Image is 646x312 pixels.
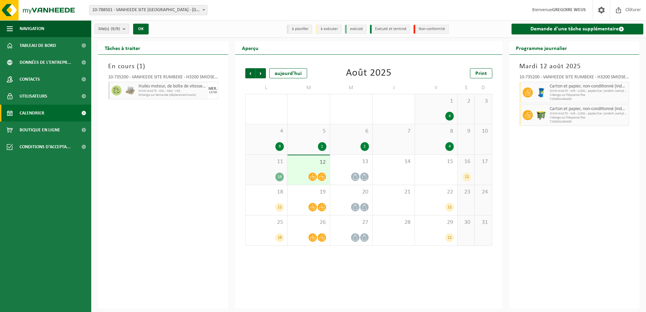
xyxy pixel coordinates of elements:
[373,82,415,94] td: J
[333,128,369,135] span: 6
[418,128,454,135] span: 8
[291,188,326,196] span: 19
[475,82,492,94] td: D
[139,63,143,70] span: 1
[209,91,217,94] div: 13/08
[333,158,369,165] span: 13
[478,98,488,105] span: 3
[249,219,284,226] span: 25
[376,158,412,165] span: 14
[478,188,488,196] span: 24
[445,112,454,121] div: 4
[139,93,206,97] span: Echange sur demande (déplacement exclu)
[20,138,71,155] span: Conditions d'accepta...
[20,54,71,71] span: Données de l'entrepr...
[108,61,218,72] h3: En cours ( )
[95,24,129,34] button: Site(s)(9/9)
[457,82,475,94] td: S
[245,68,255,78] span: Précédent
[98,41,147,54] h2: Tâches à traiter
[275,203,284,212] div: 11
[550,89,627,93] span: OWN WASTE - WB - 1100L - papier/kar. (onderh.werkpl binnen)
[418,158,454,165] span: 15
[133,24,149,34] button: OK
[445,203,454,212] div: 11
[139,89,206,93] span: OWN WASTE - COL - KGA - VES
[370,25,410,34] li: Exécuté et terminé
[478,219,488,226] span: 31
[98,24,120,34] span: Site(s)
[333,219,369,226] span: 27
[108,75,218,82] div: 10-735200 - VANHEEDE SITE RUMBEKE - H3200 SMIDSE BINNEN - RUMBEKE
[291,128,326,135] span: 5
[256,68,266,78] span: Suivant
[376,188,412,196] span: 21
[470,68,492,78] a: Print
[536,87,546,98] img: WB-0240-HPE-BE-01
[414,25,449,34] li: Non-conformité
[552,7,586,12] strong: GREGOIRE WEUS
[512,24,644,34] a: Demande d'une tâche supplémentaire
[275,233,284,242] div: 19
[478,158,488,165] span: 17
[550,112,627,116] span: OWN WASTE - WB - 1100L - papier/kar. (onderh.werkpl binnen)
[20,37,56,54] span: Tableau de bord
[550,116,627,120] span: Vidange sur fréquence fixe
[125,85,135,96] img: LP-PA-00000-WDN-11
[318,142,326,151] div: 1
[269,68,307,78] div: aujourd'hui
[418,219,454,226] span: 29
[463,173,471,181] div: 11
[90,5,207,15] span: 10-788501 - VANHEEDE SITE RUMBEKE - RUMBEKE
[235,41,265,54] h2: Aperçu
[376,219,412,226] span: 28
[111,27,120,31] count: (9/9)
[20,71,40,88] span: Contacts
[275,173,284,181] div: 14
[536,110,546,120] img: WB-1100-HPE-GN-50
[478,128,488,135] span: 10
[418,98,454,105] span: 1
[20,88,47,105] span: Utilisateurs
[249,128,284,135] span: 4
[418,188,454,196] span: 22
[275,142,284,151] div: 9
[346,68,392,78] div: Août 2025
[361,142,369,151] div: 2
[20,105,44,122] span: Calendrier
[445,233,454,242] div: 11
[519,75,629,82] div: 10-735200 - VANHEEDE SITE RUMBEKE - H3200 SMIDSE BINNEN - RUMBEKE
[550,97,627,101] span: T250001494495
[333,188,369,196] span: 20
[208,87,217,91] div: MER.
[550,106,627,112] span: Carton et papier, non-conditionné (industriel)
[550,120,627,124] span: T250001494495
[20,20,44,37] span: Navigation
[461,158,471,165] span: 16
[291,219,326,226] span: 26
[249,158,284,165] span: 11
[475,71,487,76] span: Print
[461,128,471,135] span: 9
[139,84,206,89] span: Huiles moteur, de boîte de vitesses et de lubrification non chlorées à base minérale en vrac
[345,25,367,34] li: exécuté
[415,82,457,94] td: V
[287,25,312,34] li: à planifier
[376,128,412,135] span: 7
[519,61,629,72] h3: Mardi 12 août 2025
[316,25,342,34] li: à exécuter
[245,82,288,94] td: L
[461,219,471,226] span: 30
[330,82,373,94] td: M
[20,122,60,138] span: Boutique en ligne
[249,188,284,196] span: 18
[550,93,627,97] span: Vidange sur fréquence fixe
[509,41,574,54] h2: Programme journalier
[461,188,471,196] span: 23
[550,84,627,89] span: Carton et papier, non-conditionné (industriel)
[291,159,326,166] span: 12
[288,82,330,94] td: M
[461,98,471,105] span: 2
[445,142,454,151] div: 4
